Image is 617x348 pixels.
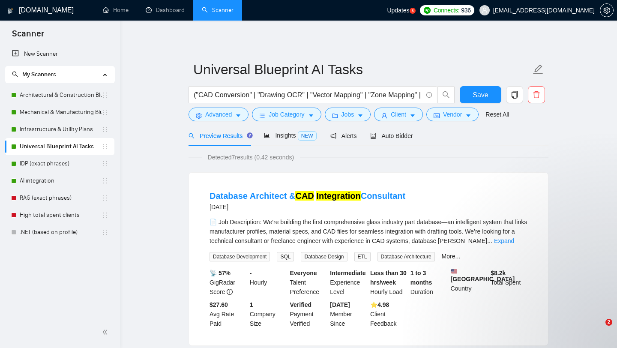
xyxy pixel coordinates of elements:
span: Database Architecture [377,252,435,261]
a: Architectural & Construction Blueprints [20,87,102,104]
li: AI integration [5,172,114,189]
span: Scanner [5,27,51,45]
span: info-circle [426,92,432,98]
b: Less than 30 hrs/week [370,270,407,286]
a: Reset All [485,110,509,119]
span: Alerts [330,132,357,139]
span: holder [102,177,108,184]
div: GigRadar Score [208,268,248,297]
span: holder [102,126,108,133]
div: Duration [409,268,449,297]
a: RAG (exact phrases) [20,189,102,207]
div: Avg Rate Paid [208,300,248,328]
a: IDP (exact phrases) [20,155,102,172]
b: Everyone [290,270,317,276]
span: delete [528,91,545,99]
span: search [12,71,18,77]
div: Company Size [248,300,288,328]
span: holder [102,109,108,116]
span: robot [370,133,376,139]
a: .NET (based on profile) [20,224,102,241]
span: SQL [277,252,294,261]
div: Country [449,268,489,297]
span: Job Category [269,110,304,119]
span: holder [102,212,108,219]
span: holder [102,143,108,150]
li: Universal Blueprint AI Tasks [5,138,114,155]
li: RAG (exact phrases) [5,189,114,207]
li: .NET (based on profile) [5,224,114,241]
span: bars [259,112,265,119]
li: Mechanical & Manufacturing Blueprints [5,104,114,121]
span: Preview Results [189,132,250,139]
span: Updates [387,7,409,14]
span: holder [102,160,108,167]
button: settingAdvancedcaret-down [189,108,249,121]
div: [DATE] [210,202,405,212]
span: double-left [102,328,111,336]
li: Infrastructure & Utility Plans [5,121,114,138]
mark: Integration [316,191,360,201]
b: 1 to 3 months [410,270,432,286]
a: New Scanner [12,45,108,63]
div: Talent Preference [288,268,329,297]
li: Architectural & Construction Blueprints [5,87,114,104]
span: copy [506,91,523,99]
span: search [438,91,454,99]
span: idcard [434,112,440,119]
a: AI integration [20,172,102,189]
span: Database Design [301,252,347,261]
span: Detected 7 results (0.42 seconds) [202,153,300,162]
span: caret-down [308,112,314,119]
span: folder [332,112,338,119]
b: Verified [290,301,312,308]
img: logo [7,4,13,18]
input: Scanner name... [193,59,531,80]
span: My Scanners [22,71,56,78]
span: Jobs [341,110,354,119]
iframe: Intercom live chat [588,319,608,339]
span: setting [196,112,202,119]
b: - [250,270,252,276]
span: Auto Bidder [370,132,413,139]
span: Database Development [210,252,270,261]
span: edit [533,64,544,75]
a: More... [442,253,461,260]
a: homeHome [103,6,129,14]
a: searchScanner [202,6,234,14]
b: Intermediate [330,270,365,276]
button: delete [528,86,545,103]
span: My Scanners [12,71,56,78]
b: [DATE] [330,301,350,308]
div: Client Feedback [368,300,409,328]
div: Experience Level [328,268,368,297]
button: copy [506,86,523,103]
a: 5 [410,8,416,14]
b: 📡 57% [210,270,231,276]
text: 5 [411,9,413,13]
a: setting [600,7,614,14]
div: Member Since [328,300,368,328]
button: folderJobscaret-down [325,108,371,121]
span: caret-down [357,112,363,119]
a: High total spent clients [20,207,102,224]
div: 📄 Job Description: We’re building the first comprehensive glass industry part database—an intelli... [210,217,527,246]
span: area-chart [264,132,270,138]
span: holder [102,195,108,201]
span: caret-down [465,112,471,119]
li: High total spent clients [5,207,114,224]
a: dashboardDashboard [146,6,185,14]
span: ETL [354,252,371,261]
span: 2 [605,319,612,326]
a: Database Architect &CAD IntegrationConsultant [210,191,405,201]
div: Hourly [248,268,288,297]
button: Save [460,86,501,103]
button: setting [600,3,614,17]
span: Save [473,90,488,100]
span: 936 [461,6,470,15]
li: New Scanner [5,45,114,63]
span: holder [102,92,108,99]
button: search [437,86,455,103]
button: idcardVendorcaret-down [426,108,479,121]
